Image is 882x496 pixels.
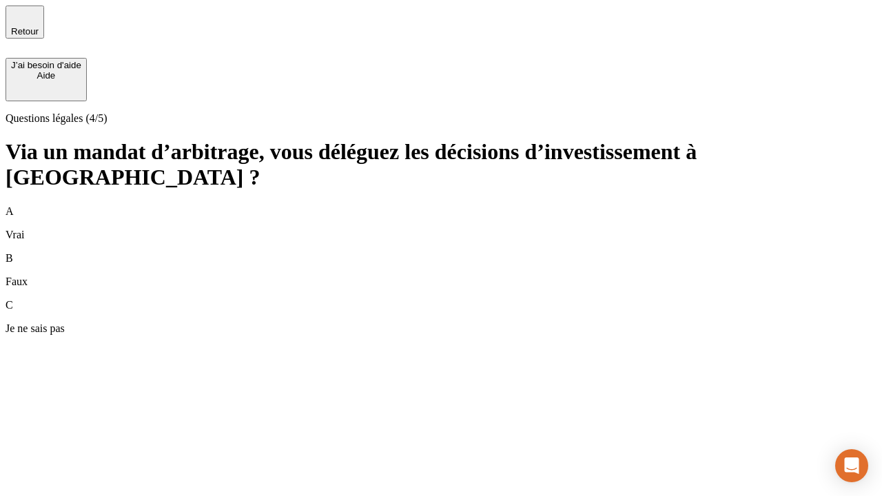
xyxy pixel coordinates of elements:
[6,205,876,218] p: A
[835,449,868,482] div: Open Intercom Messenger
[6,229,876,241] p: Vrai
[11,26,39,37] span: Retour
[6,299,876,311] p: C
[6,112,876,125] p: Questions légales (4/5)
[6,6,44,39] button: Retour
[11,60,81,70] div: J’ai besoin d'aide
[6,139,876,190] h1: Via un mandat d’arbitrage, vous déléguez les décisions d’investissement à [GEOGRAPHIC_DATA] ?
[6,276,876,288] p: Faux
[6,58,87,101] button: J’ai besoin d'aideAide
[11,70,81,81] div: Aide
[6,322,876,335] p: Je ne sais pas
[6,252,876,265] p: B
